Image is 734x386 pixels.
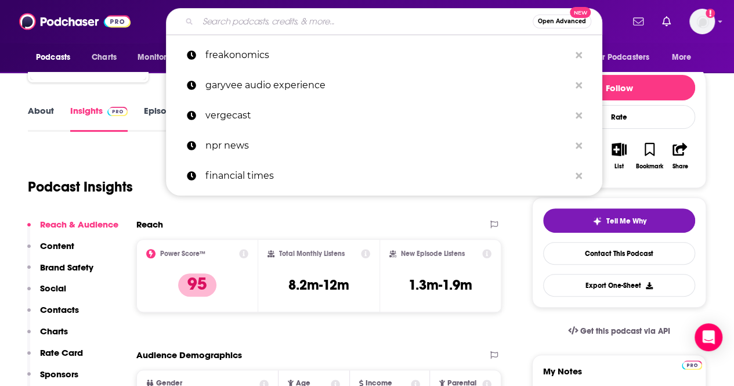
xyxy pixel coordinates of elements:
a: Episodes896 [144,105,202,132]
p: Content [40,240,74,251]
svg: Add a profile image [706,9,715,18]
h2: Reach [136,219,163,230]
h2: Power Score™ [160,250,205,258]
img: Podchaser Pro [682,360,702,370]
a: freakonomics [166,40,602,70]
div: Search podcasts, credits, & more... [166,8,602,35]
h2: Total Monthly Listens [279,250,345,258]
button: tell me why sparkleTell Me Why [543,208,695,233]
a: financial times [166,161,602,191]
div: Share [672,163,688,170]
p: Sponsors [40,369,78,380]
button: open menu [28,46,85,68]
span: Tell Me Why [606,217,646,226]
a: Pro website [682,359,702,370]
div: Rate [543,105,695,129]
button: open menu [586,46,666,68]
p: vergecast [205,100,570,131]
span: Charts [92,49,117,66]
p: Contacts [40,304,79,315]
p: financial times [205,161,570,191]
a: npr news [166,131,602,161]
button: List [604,135,634,177]
span: Get this podcast via API [580,326,670,336]
a: Show notifications dropdown [628,12,648,31]
a: Show notifications dropdown [657,12,675,31]
span: Podcasts [36,49,70,66]
button: Content [27,240,74,262]
a: Get this podcast via API [559,317,679,345]
p: Reach & Audience [40,219,118,230]
div: Bookmark [636,163,663,170]
button: Open AdvancedNew [533,15,591,28]
img: User Profile [689,9,715,34]
p: Charts [40,326,68,337]
p: Brand Safety [40,262,93,273]
button: Charts [27,326,68,347]
h2: New Episode Listens [401,250,465,258]
a: InsightsPodchaser Pro [70,105,128,132]
span: Monitoring [138,49,179,66]
span: Open Advanced [538,19,586,24]
img: Podchaser - Follow, Share and Rate Podcasts [19,10,131,33]
div: List [614,163,624,170]
button: open menu [664,46,706,68]
a: Charts [84,46,124,68]
h3: 8.2m-12m [288,276,349,294]
p: garyvee audio experience [205,70,570,100]
span: More [672,49,692,66]
button: Bookmark [634,135,664,177]
button: Contacts [27,304,79,326]
span: New [570,7,591,18]
img: Podchaser Pro [107,107,128,116]
a: Contact This Podcast [543,242,695,265]
input: Search podcasts, credits, & more... [198,12,533,31]
img: tell me why sparkle [592,217,602,226]
p: Rate Card [40,347,83,358]
h2: Audience Demographics [136,349,242,360]
button: Reach & Audience [27,219,118,240]
button: Share [665,135,695,177]
button: Brand Safety [27,262,93,283]
button: Export One-Sheet [543,274,695,297]
span: Logged in as veronica.smith [689,9,715,34]
span: For Podcasters [594,49,649,66]
label: My Notes [543,366,695,386]
h3: 1.3m-1.9m [408,276,472,294]
p: npr news [205,131,570,161]
button: Social [27,283,66,304]
p: Social [40,283,66,294]
button: Follow [543,75,695,100]
p: freakonomics [205,40,570,70]
p: 95 [178,273,216,297]
button: Rate Card [27,347,83,369]
button: open menu [129,46,194,68]
h1: Podcast Insights [28,178,133,196]
a: About [28,105,54,132]
a: garyvee audio experience [166,70,602,100]
div: Open Intercom Messenger [695,323,722,351]
a: vergecast [166,100,602,131]
button: Show profile menu [689,9,715,34]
